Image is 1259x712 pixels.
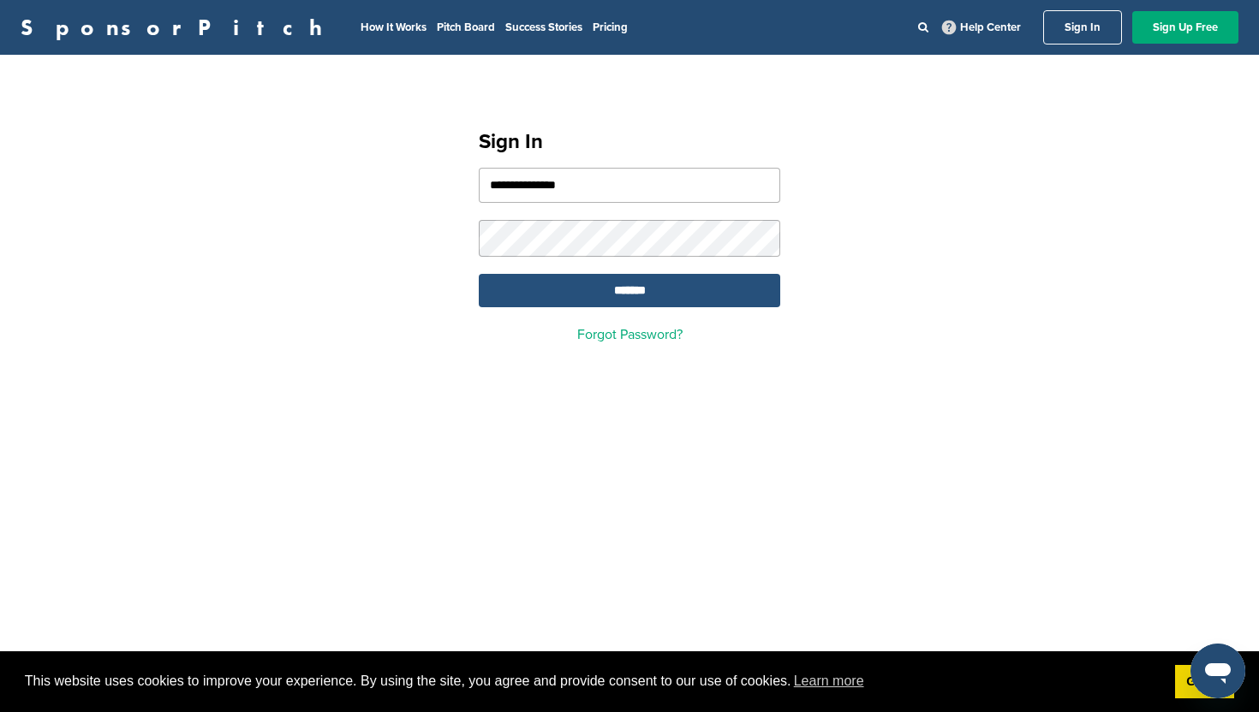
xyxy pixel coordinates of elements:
[479,127,780,157] h1: Sign In
[1043,10,1122,44] a: Sign In
[505,21,582,34] a: Success Stories
[361,21,427,34] a: How It Works
[1190,644,1245,698] iframe: Button to launch messaging window
[593,21,628,34] a: Pricing
[939,17,1024,38] a: Help Center
[577,326,683,343] a: Forgot Password?
[21,16,333,39] a: SponsorPitch
[1132,11,1238,44] a: Sign Up Free
[1175,665,1234,699] a: dismiss cookie message
[791,668,867,694] a: learn more about cookies
[437,21,495,34] a: Pitch Board
[25,668,1161,694] span: This website uses cookies to improve your experience. By using the site, you agree and provide co...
